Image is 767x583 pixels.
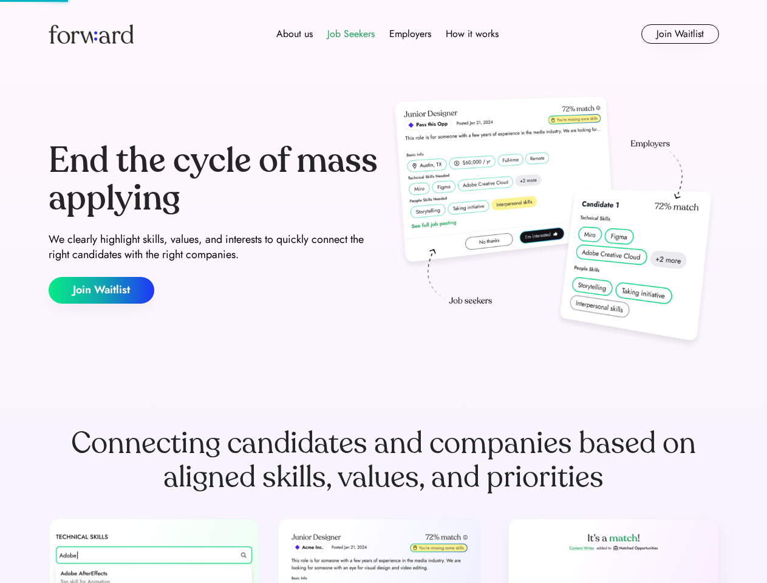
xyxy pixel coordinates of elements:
[49,24,134,44] img: Forward logo
[327,27,375,41] div: Job Seekers
[49,426,719,494] div: Connecting candidates and companies based on aligned skills, values, and priorities
[276,27,313,41] div: About us
[49,142,379,217] div: End the cycle of mass applying
[641,24,719,44] button: Join Waitlist
[389,92,719,353] img: hero-image.png
[389,27,431,41] div: Employers
[446,27,499,41] div: How it works
[49,232,379,262] div: We clearly highlight skills, values, and interests to quickly connect the right candidates with t...
[49,277,154,304] button: Join Waitlist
